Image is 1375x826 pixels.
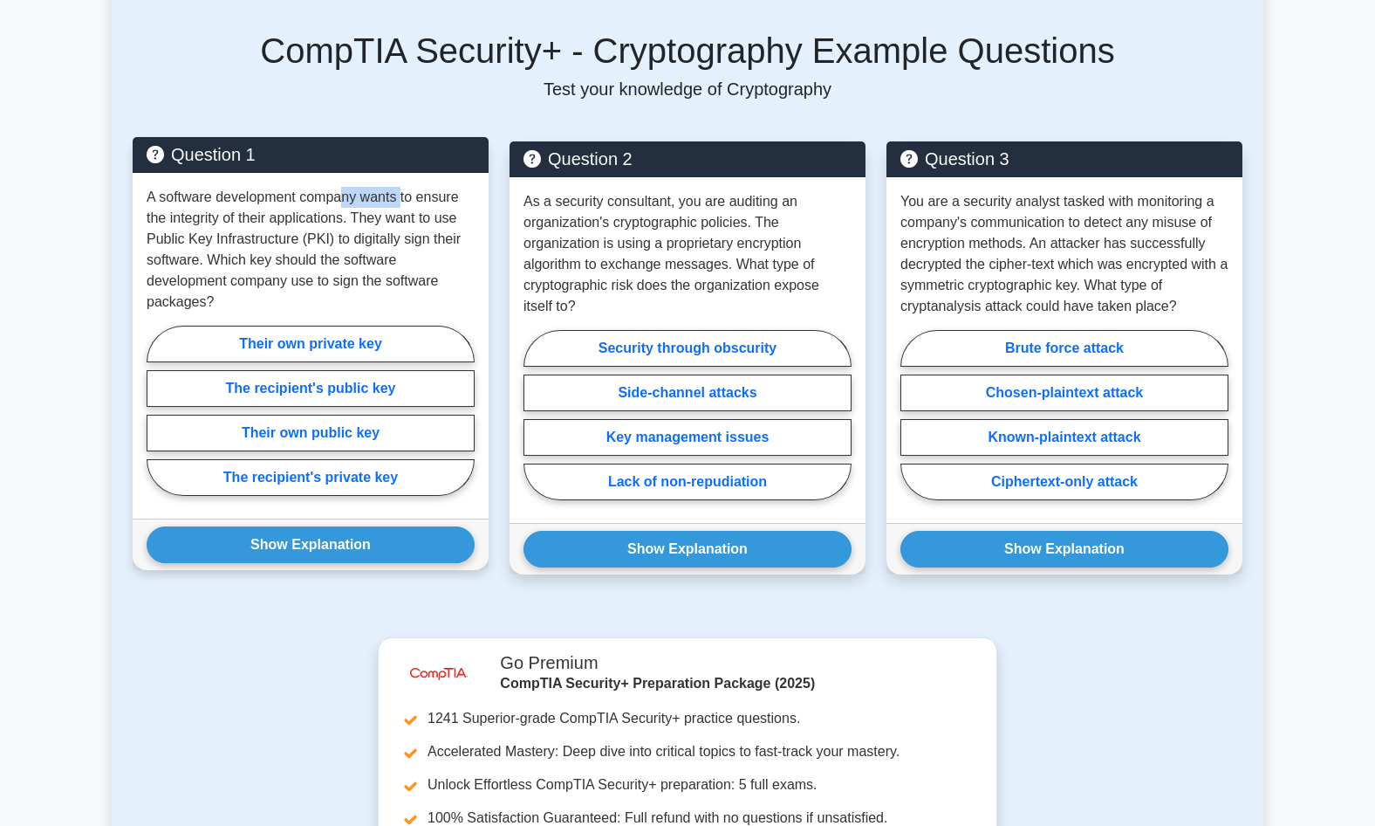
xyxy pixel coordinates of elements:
h5: Question 3 [900,148,1228,169]
label: Their own private key [147,326,475,362]
label: Known-plaintext attack [900,419,1228,456]
label: Chosen-plaintext attack [900,375,1228,411]
button: Show Explanation [147,527,475,563]
button: Show Explanation [900,531,1228,568]
button: Show Explanation [523,531,852,568]
h5: Question 2 [523,148,852,169]
label: The recipient's public key [147,370,475,407]
p: As a security consultant, you are auditing an organization's cryptographic policies. The organiza... [523,191,852,317]
label: Ciphertext-only attack [900,464,1228,500]
h5: Question 1 [147,144,475,165]
h5: CompTIA Security+ - Cryptography Example Questions [133,30,1242,72]
p: Test your knowledge of Cryptography [133,79,1242,100]
p: A software development company wants to ensure the integrity of their applications. They want to ... [147,187,475,313]
label: Brute force attack [900,330,1228,367]
label: Security through obscurity [523,330,852,367]
label: Lack of non-repudiation [523,464,852,500]
p: You are a security analyst tasked with monitoring a company's communication to detect any misuse ... [900,191,1228,317]
label: Side-channel attacks [523,375,852,411]
label: Key management issues [523,419,852,456]
label: The recipient's private key [147,459,475,496]
label: Their own public key [147,415,475,451]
